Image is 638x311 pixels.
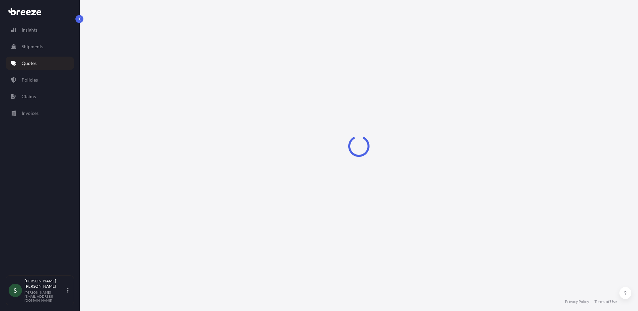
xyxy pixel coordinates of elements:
[565,299,589,304] a: Privacy Policy
[25,290,66,302] p: [PERSON_NAME][EMAIL_ADDRESS][DOMAIN_NAME]
[22,110,39,117] p: Invoices
[6,23,74,37] a: Insights
[6,40,74,53] a: Shipments
[6,107,74,120] a: Invoices
[6,73,74,87] a: Policies
[14,287,17,294] span: S
[22,77,38,83] p: Policies
[22,43,43,50] p: Shipments
[6,90,74,103] a: Claims
[25,278,66,289] p: [PERSON_NAME] [PERSON_NAME]
[6,57,74,70] a: Quotes
[22,93,36,100] p: Claims
[22,27,38,33] p: Insights
[594,299,617,304] a: Terms of Use
[22,60,37,67] p: Quotes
